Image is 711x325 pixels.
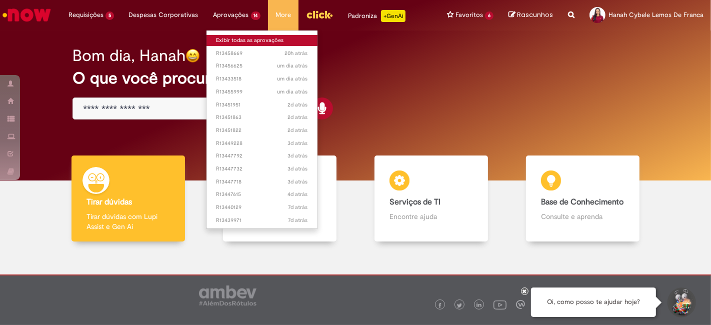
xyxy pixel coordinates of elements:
span: Rascunhos [517,10,553,19]
span: 14 [251,11,261,20]
a: Aberto R13455999 : [206,86,318,97]
span: 2d atrás [287,101,307,108]
ul: Aprovações [206,30,318,229]
a: Aberto R13451863 : [206,112,318,123]
p: Tirar dúvidas com Lupi Assist e Gen Ai [86,211,170,231]
img: logo_footer_workplace.png [516,300,525,309]
p: +GenAi [381,10,405,22]
div: Padroniza [348,10,405,22]
a: Base de Conhecimento Consulte e aprenda [507,155,658,242]
time: 28/08/2025 09:06:07 [277,75,307,82]
time: 28/08/2025 15:26:02 [284,49,307,57]
img: happy-face.png [185,48,200,63]
time: 28/08/2025 10:23:02 [277,62,307,69]
a: Serviços de TI Encontre ajuda [355,155,507,242]
span: 2d atrás [287,126,307,134]
span: 3d atrás [287,165,307,172]
span: Hanah Cybele Lemos De Franca [608,10,703,19]
span: 3d atrás [287,178,307,185]
img: logo_footer_youtube.png [493,298,506,311]
span: R13440129 [216,203,308,211]
b: Serviços de TI [389,197,440,207]
span: Requisições [68,10,103,20]
div: Oi, como posso te ajudar hoje? [531,287,656,317]
a: Aberto R13447615 : [206,189,318,200]
span: R13456625 [216,62,308,70]
span: R13455999 [216,88,308,96]
img: ServiceNow [1,5,52,25]
a: Aberto R13447732 : [206,163,318,174]
span: 4d atrás [287,190,307,198]
img: logo_footer_facebook.png [437,303,442,308]
span: Aprovações [213,10,249,20]
img: click_logo_yellow_360x200.png [306,7,333,22]
span: 7d atrás [288,216,307,224]
span: um dia atrás [277,88,307,95]
span: R13449228 [216,139,308,147]
img: logo_footer_twitter.png [457,303,462,308]
time: 27/08/2025 11:17:59 [287,126,307,134]
span: R13433518 [216,75,308,83]
span: 7d atrás [288,203,307,211]
span: Despesas Corporativas [129,10,198,20]
span: R13447615 [216,190,308,198]
a: Aberto R13433518 : [206,73,318,84]
span: R13447792 [216,152,308,160]
span: um dia atrás [277,62,307,69]
img: logo_footer_linkedin.png [476,302,481,308]
span: R13458669 [216,49,308,57]
b: Tirar dúvidas [86,197,132,207]
a: Aberto R13447718 : [206,176,318,187]
span: 2d atrás [287,113,307,121]
span: R13447732 [216,165,308,173]
a: Aberto R13439971 : [206,215,318,226]
a: Aberto R13449228 : [206,138,318,149]
span: R13451951 [216,101,308,109]
time: 26/08/2025 11:24:49 [287,152,307,159]
time: 26/08/2025 10:56:35 [287,190,307,198]
span: 6 [485,11,493,20]
span: um dia atrás [277,75,307,82]
a: Exibir todas as aprovações [206,35,318,46]
a: Aberto R13447792 : [206,150,318,161]
a: Aberto R13440129 : [206,202,318,213]
span: Favoritos [455,10,483,20]
time: 28/08/2025 09:04:16 [277,88,307,95]
a: Aberto R13458669 : [206,48,318,59]
a: Tirar dúvidas Tirar dúvidas com Lupi Assist e Gen Ai [52,155,204,242]
time: 27/08/2025 11:24:00 [287,113,307,121]
span: R13447718 [216,178,308,186]
time: 22/08/2025 13:50:04 [288,216,307,224]
span: R13439971 [216,216,308,224]
span: 3d atrás [287,139,307,147]
b: Base de Conhecimento [541,197,623,207]
span: 3d atrás [287,152,307,159]
h2: Bom dia, Hanah [72,47,185,64]
a: Aberto R13451822 : [206,125,318,136]
p: Consulte e aprenda [541,211,625,221]
h2: O que você procura hoje? [72,69,638,87]
p: Encontre ajuda [389,211,473,221]
a: Catálogo de Ofertas Abra uma solicitação [204,155,355,242]
span: 20h atrás [284,49,307,57]
button: Iniciar Conversa de Suporte [666,287,696,317]
time: 27/08/2025 11:36:32 [287,101,307,108]
img: logo_footer_ambev_rotulo_gray.png [199,285,256,305]
a: Rascunhos [508,10,553,20]
span: R13451863 [216,113,308,121]
span: 5 [105,11,114,20]
span: More [275,10,291,20]
a: Aberto R13456625 : [206,60,318,71]
time: 26/08/2025 15:49:13 [287,139,307,147]
time: 26/08/2025 11:16:04 [287,165,307,172]
time: 26/08/2025 11:13:54 [287,178,307,185]
span: R13451822 [216,126,308,134]
time: 22/08/2025 14:25:08 [288,203,307,211]
a: Aberto R13451951 : [206,99,318,110]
